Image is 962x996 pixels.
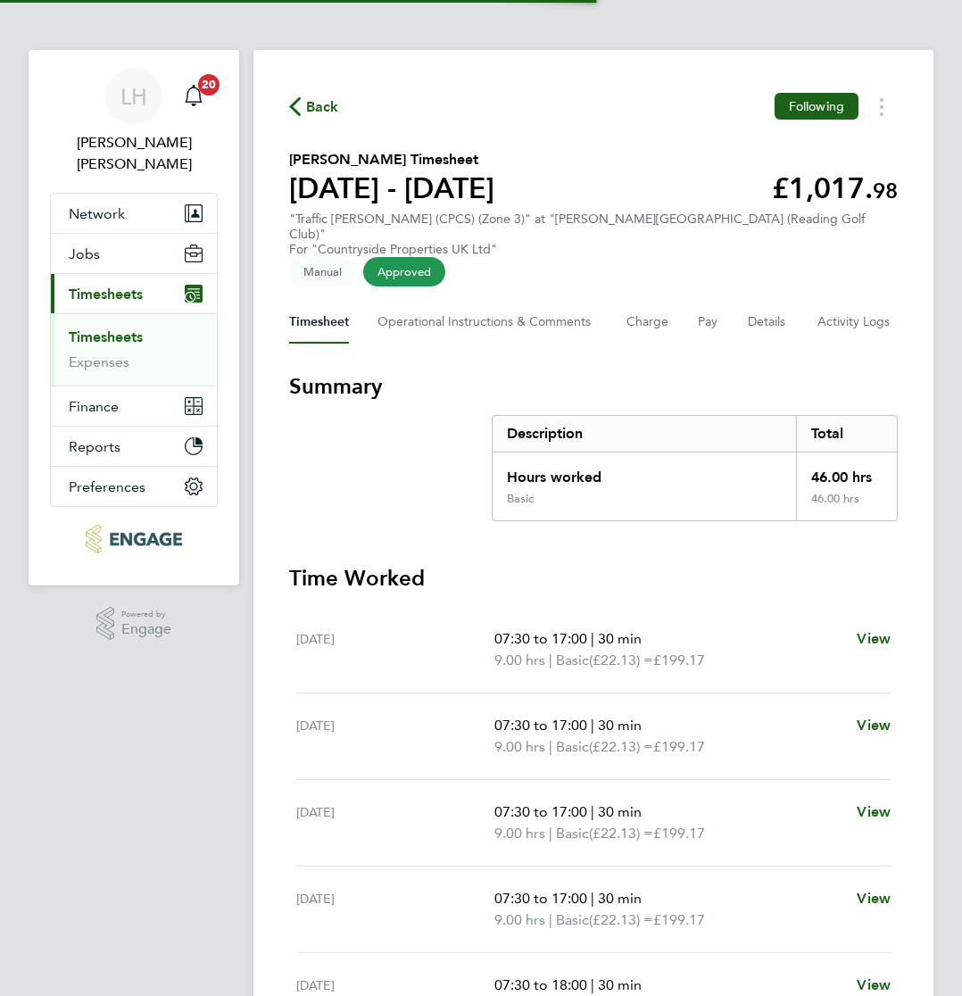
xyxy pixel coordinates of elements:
[591,976,594,993] span: |
[873,178,898,203] span: 98
[198,74,220,95] span: 20
[289,95,339,118] button: Back
[772,171,898,205] app-decimal: £1,017.
[626,301,669,344] button: Charge
[51,467,217,506] button: Preferences
[598,803,642,820] span: 30 min
[69,205,125,222] span: Network
[121,607,171,622] span: Powered by
[69,328,143,345] a: Timesheets
[296,715,494,758] div: [DATE]
[796,452,897,492] div: 46.00 hrs
[69,438,120,455] span: Reports
[494,825,545,842] span: 9.00 hrs
[866,93,898,120] button: Timesheets Menu
[589,825,653,842] span: (£22.13) =
[377,301,598,344] button: Operational Instructions & Comments
[289,149,494,170] h2: [PERSON_NAME] Timesheet
[289,301,349,344] button: Timesheet
[507,492,534,506] div: Basic
[857,976,891,993] span: View
[789,98,844,114] span: Following
[589,738,653,755] span: (£22.13) =
[296,888,494,931] div: [DATE]
[653,652,705,668] span: £199.17
[494,738,545,755] span: 9.00 hrs
[598,717,642,734] span: 30 min
[51,313,217,386] div: Timesheets
[589,652,653,668] span: (£22.13) =
[494,911,545,928] span: 9.00 hrs
[591,890,594,907] span: |
[653,825,705,842] span: £199.17
[796,416,897,452] div: Total
[494,630,587,647] span: 07:30 to 17:00
[289,372,898,401] h3: Summary
[598,890,642,907] span: 30 min
[857,717,891,734] span: View
[817,301,892,344] button: Activity Logs
[589,911,653,928] span: (£22.13) =
[857,715,891,736] a: View
[857,630,891,647] span: View
[363,257,445,286] span: This timesheet has been approved.
[69,478,145,495] span: Preferences
[51,427,217,466] button: Reports
[50,525,218,553] a: Go to home page
[556,823,589,844] span: Basic
[796,492,897,520] div: 46.00 hrs
[549,652,552,668] span: |
[296,801,494,844] div: [DATE]
[653,911,705,928] span: £199.17
[857,975,891,996] a: View
[857,890,891,907] span: View
[51,194,217,233] button: Network
[51,386,217,426] button: Finance
[121,622,171,637] span: Engage
[69,353,129,370] a: Expenses
[494,652,545,668] span: 9.00 hrs
[176,68,211,125] a: 20
[598,976,642,993] span: 30 min
[653,738,705,755] span: £199.17
[29,50,239,585] nav: Main navigation
[549,825,552,842] span: |
[289,242,898,257] div: For "Countryside Properties UK Ltd"
[549,738,552,755] span: |
[86,525,181,553] img: pcrnet-logo-retina.png
[50,132,218,175] span: Lee Hall
[775,93,858,120] button: Following
[857,801,891,823] a: View
[69,245,100,262] span: Jobs
[556,650,589,671] span: Basic
[69,286,143,303] span: Timesheets
[493,452,796,492] div: Hours worked
[493,416,796,452] div: Description
[494,890,587,907] span: 07:30 to 17:00
[51,234,217,273] button: Jobs
[494,803,587,820] span: 07:30 to 17:00
[598,630,642,647] span: 30 min
[289,564,898,593] h3: Time Worked
[591,803,594,820] span: |
[549,911,552,928] span: |
[289,170,494,206] h1: [DATE] - [DATE]
[556,736,589,758] span: Basic
[296,628,494,671] div: [DATE]
[556,909,589,931] span: Basic
[96,607,172,641] a: Powered byEngage
[289,212,898,257] div: "Traffic [PERSON_NAME] (CPCS) (Zone 3)" at "[PERSON_NAME][GEOGRAPHIC_DATA] (Reading Golf Club)"
[494,717,587,734] span: 07:30 to 17:00
[857,628,891,650] a: View
[50,68,218,175] a: LH[PERSON_NAME] [PERSON_NAME]
[857,803,891,820] span: View
[494,976,587,993] span: 07:30 to 18:00
[51,274,217,313] button: Timesheets
[306,96,339,118] span: Back
[492,415,898,521] div: Summary
[748,301,789,344] button: Details
[591,630,594,647] span: |
[289,257,356,286] span: This timesheet was manually created.
[857,888,891,909] a: View
[698,301,719,344] button: Pay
